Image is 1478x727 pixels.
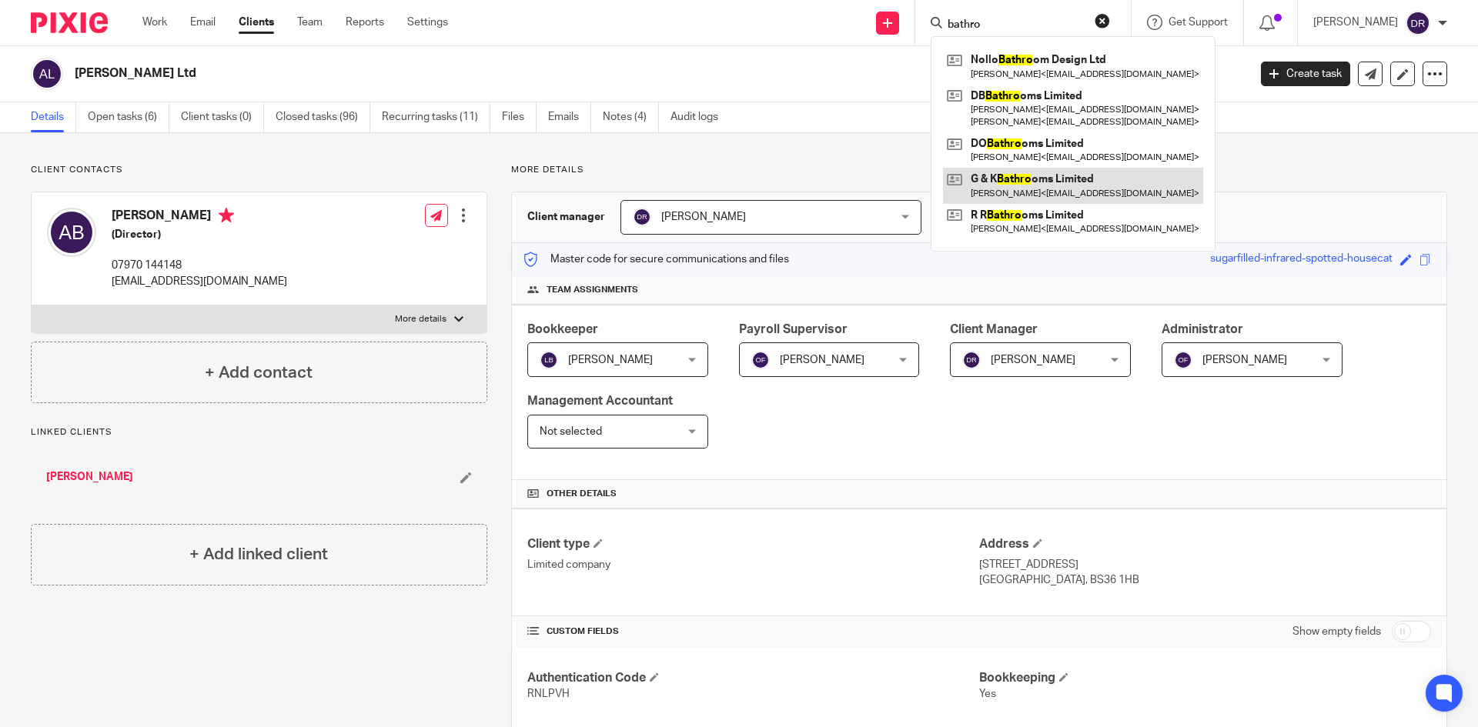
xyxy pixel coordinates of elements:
span: Not selected [540,426,602,437]
h4: CUSTOM FIELDS [527,625,979,638]
a: Details [31,102,76,132]
img: svg%3E [962,351,981,369]
a: Notes (4) [603,102,659,132]
span: Administrator [1162,323,1243,335]
a: Recurring tasks (11) [382,102,490,132]
h4: [PERSON_NAME] [112,208,287,227]
a: Create task [1261,62,1350,86]
span: Bookkeeper [527,323,598,335]
p: More details [511,164,1447,176]
p: Master code for secure communications and files [523,252,789,267]
img: svg%3E [1406,11,1430,35]
a: Open tasks (6) [88,102,169,132]
img: svg%3E [540,351,558,369]
span: [PERSON_NAME] [568,355,653,365]
p: [STREET_ADDRESS] [979,557,1431,572]
a: Work [142,15,167,30]
span: Management Accountant [527,395,673,407]
p: Limited company [527,557,979,572]
input: Search [946,18,1085,32]
h4: + Add contact [205,361,313,385]
h5: (Director) [112,227,287,242]
img: Pixie [31,12,108,33]
h4: Client type [527,536,979,552]
label: Show empty fields [1292,624,1381,639]
span: Get Support [1169,17,1228,28]
span: [PERSON_NAME] [1202,355,1287,365]
h2: [PERSON_NAME] Ltd [75,65,1005,82]
i: Primary [219,208,234,223]
span: Payroll Supervisor [739,323,848,335]
p: Linked clients [31,426,487,439]
span: Team assignments [547,284,638,296]
div: sugarfilled-infrared-spotted-housecat [1210,251,1393,268]
h3: Client manager [527,209,605,225]
p: More details [395,313,446,325]
img: svg%3E [47,208,96,257]
span: Other details [547,488,617,500]
h4: + Add linked client [189,542,328,566]
a: Audit logs [670,102,730,132]
span: [PERSON_NAME] [661,212,746,222]
p: [GEOGRAPHIC_DATA], BS36 1HB [979,572,1431,588]
span: [PERSON_NAME] [991,355,1075,365]
img: svg%3E [751,351,770,369]
img: svg%3E [1174,351,1192,369]
span: [PERSON_NAME] [780,355,864,365]
a: Emails [548,102,591,132]
a: [PERSON_NAME] [46,469,133,485]
img: svg%3E [31,58,63,90]
img: svg%3E [633,208,651,226]
h4: Address [979,536,1431,552]
p: 07970 144148 [112,258,287,273]
p: Client contacts [31,164,487,176]
a: Files [502,102,537,132]
a: Email [190,15,216,30]
p: [EMAIL_ADDRESS][DOMAIN_NAME] [112,274,287,289]
a: Reports [346,15,384,30]
span: Yes [979,689,996,699]
h4: Bookkeeping [979,670,1431,686]
a: Client tasks (0) [181,102,264,132]
span: Client Manager [950,323,1038,335]
p: [PERSON_NAME] [1313,15,1398,30]
span: RNLPVH [527,689,570,699]
a: Settings [407,15,448,30]
a: Clients [239,15,274,30]
button: Clear [1095,13,1110,28]
a: Closed tasks (96) [276,102,370,132]
a: Team [297,15,323,30]
h4: Authentication Code [527,670,979,686]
